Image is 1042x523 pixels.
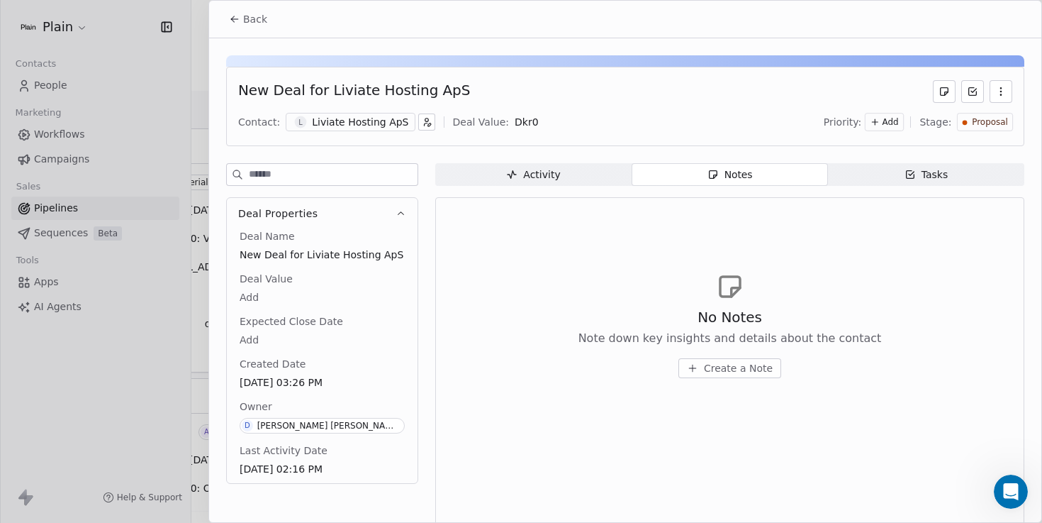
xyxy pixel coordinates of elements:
[678,358,781,378] button: Create a Note
[994,475,1028,509] iframe: Intercom live chat
[9,6,36,33] button: go back
[240,290,405,304] span: Add
[11,109,233,432] div: Hey [PERSON_NAME],The second version of your workflow will run. You’ve used a date property trigg...
[237,400,275,414] span: Owner
[64,79,78,93] img: Profile image for Support
[824,115,862,129] span: Priority:
[295,116,307,128] span: L
[23,132,221,271] div: The second version of your workflow will run. You’ve used a date property trigger there, and when...
[12,385,271,409] textarea: Message…
[249,6,274,31] div: Close
[51,21,272,65] div: Tried a different trigger in the V2 workflow. Still doesn't work.
[972,116,1008,128] span: Proposal
[82,79,220,92] div: Support joined the conversation
[257,421,398,431] div: [PERSON_NAME] [PERSON_NAME]
[243,409,266,431] button: Send a message…
[227,198,418,229] button: Deal Properties
[515,116,539,128] span: Dkr 0
[222,6,249,33] button: Home
[11,21,272,77] div: Daniel says…
[904,167,948,182] div: Tasks
[237,357,308,371] span: Created Date
[40,8,63,31] img: Profile image for Support
[578,330,882,347] span: Note down key insights and details about the contact
[67,414,79,426] button: Upload attachment
[312,115,408,129] div: Liviate Hosting ApS
[237,272,296,286] span: Deal Value
[704,361,773,375] span: Create a Note
[238,207,318,221] span: Deal Properties
[45,414,56,426] button: Gif picker
[237,444,330,458] span: Last Activity Date
[69,18,97,32] p: Active
[240,248,405,262] span: New Deal for Liviate Hosting ApS
[240,333,405,347] span: Add
[23,118,221,132] div: Hey [PERSON_NAME],
[11,109,272,458] div: Support says…
[883,116,899,128] span: Add
[506,167,560,182] div: Activity
[245,420,250,431] div: D
[23,382,221,424] div: Best, [DEMOGRAPHIC_DATA] Swipe One
[62,29,261,57] div: Tried a different trigger in the V2 workflow. Still doesn't work.
[22,414,33,426] button: Emoji picker
[238,80,470,103] div: New Deal for Liviate Hosting ApS
[240,462,405,476] span: [DATE] 02:16 PM
[11,77,272,109] div: Support says…
[238,115,280,129] div: Contact:
[453,115,509,129] div: Deal Value:
[69,7,113,18] h1: Support
[227,229,418,483] div: Deal Properties
[698,307,762,327] span: No Notes
[237,314,346,329] span: Expected Close Date
[919,115,951,129] span: Stage:
[220,6,276,32] button: Back
[237,229,298,243] span: Deal Name
[243,12,267,26] span: Back
[240,375,405,390] span: [DATE] 03:26 PM
[23,271,221,382] div: We’ll fix the duplicate contact entry issue in segments soon. As a quick workaround: if you creat...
